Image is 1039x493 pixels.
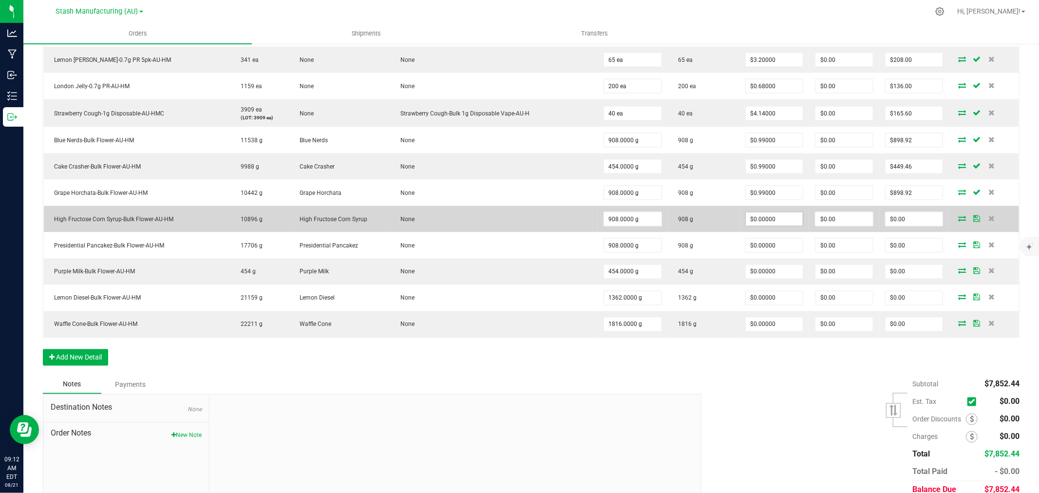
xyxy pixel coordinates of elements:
input: 0 [604,239,661,252]
input: 0 [886,160,943,173]
span: 908 g [674,216,694,223]
span: Presidential Pancakez-Bulk Flower-AU-HM [50,242,165,249]
span: Lemon Diesel-Bulk Flower-AU-HM [50,295,141,302]
input: 0 [746,79,803,93]
span: Order Notes [51,428,202,439]
span: Blue Nerds [295,137,328,144]
span: Calculate excise tax [967,396,981,409]
span: Save Order Detail [969,82,984,88]
span: Cake Crasher-Bulk Flower-AU-HM [50,163,141,170]
span: 10442 g [236,190,263,196]
a: Orders [23,23,252,44]
span: Save Order Detail [969,242,984,247]
iframe: Resource center [10,415,39,444]
input: 0 [886,265,943,279]
input: 0 [604,53,661,67]
input: 0 [604,107,661,120]
input: 0 [604,265,661,279]
input: 0 [604,291,661,305]
span: Lemon Diesel [295,295,335,302]
span: 22211 g [236,321,263,328]
input: 0 [886,79,943,93]
input: 0 [886,186,943,200]
span: Strawberry Cough-Bulk 1g Disposable Vape-AU-H [396,110,529,117]
span: 1362 g [674,295,697,302]
span: Save Order Detail [969,294,984,300]
span: None [188,406,202,413]
input: 0 [604,186,661,200]
div: Manage settings [934,7,946,16]
span: Waffle Cone-Bulk Flower-AU-HM [50,321,138,328]
p: 08/21 [4,481,19,489]
span: Shipments [339,29,394,38]
button: New Note [171,431,202,440]
input: 0 [604,160,661,173]
span: 9988 g [236,163,259,170]
span: Save Order Detail [969,136,984,142]
span: Delete Order Detail [984,56,999,62]
span: 454 g [236,268,256,275]
input: 0 [886,133,943,147]
inline-svg: Inbound [7,70,17,80]
span: Save Order Detail [969,321,984,326]
span: Delete Order Detail [984,294,999,300]
span: Delete Order Detail [984,268,999,274]
span: Save Order Detail [969,56,984,62]
span: 3909 ea [236,106,262,113]
span: Transfers [568,29,621,38]
input: 0 [886,53,943,67]
span: None [396,137,415,144]
span: Delete Order Detail [984,82,999,88]
span: Total [912,450,930,459]
span: Lemon [PERSON_NAME]-0.7g PR 5pk-AU-HM [50,57,171,63]
button: Add New Detail [43,349,108,366]
input: 0 [746,265,803,279]
span: Grape Horchata-Bulk Flower-AU-HM [50,190,148,196]
inline-svg: Inventory [7,91,17,101]
span: Save Order Detail [969,163,984,169]
input: 0 [815,239,873,252]
input: 0 [815,79,873,93]
span: Order Discounts [912,416,966,423]
p: (LOT: 3909 ea) [236,114,283,121]
span: Delete Order Detail [984,215,999,221]
input: 0 [886,107,943,120]
inline-svg: Analytics [7,28,17,38]
span: Delete Order Detail [984,110,999,115]
span: Delete Order Detail [984,189,999,195]
span: None [396,242,415,249]
span: None [396,295,415,302]
input: 0 [815,265,873,279]
a: Shipments [252,23,480,44]
span: 65 ea [674,57,693,63]
span: Delete Order Detail [984,242,999,247]
input: 0 [815,133,873,147]
p: 09:12 AM EDT [4,455,19,481]
input: 0 [604,133,661,147]
input: 0 [746,160,803,173]
input: 0 [886,318,943,331]
input: 0 [746,291,803,305]
span: 10896 g [236,216,263,223]
input: 0 [815,291,873,305]
span: 908 g [674,242,694,249]
span: 40 ea [674,110,693,117]
span: None [396,321,415,328]
span: $0.00 [1000,397,1020,406]
span: $7,852.44 [984,450,1020,459]
span: Grape Horchata [295,190,341,196]
input: 0 [604,79,661,93]
span: None [396,83,415,90]
span: 908 g [674,190,694,196]
input: 0 [746,318,803,331]
input: 0 [886,291,943,305]
span: Hi, [PERSON_NAME]! [957,7,1020,15]
span: - $0.00 [995,467,1020,476]
span: Save Order Detail [969,215,984,221]
span: $0.00 [1000,415,1020,424]
input: 0 [746,212,803,226]
inline-svg: Outbound [7,112,17,122]
span: 1816 g [674,321,697,328]
span: 454 g [674,163,694,170]
a: Transfers [480,23,709,44]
